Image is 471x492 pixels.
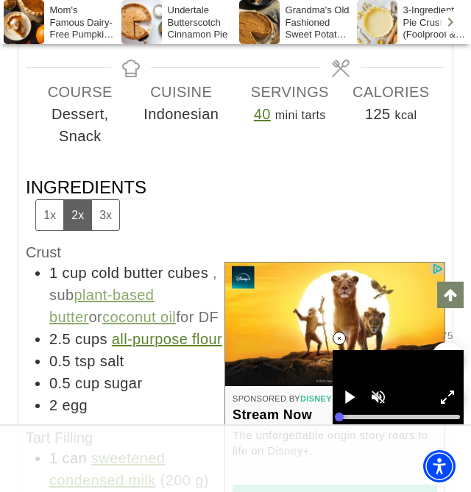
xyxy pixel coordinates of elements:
img: Disney+ [225,263,445,386]
span: cups [75,331,107,347]
span: 2 [49,397,58,413]
span: tsp [75,353,96,369]
span: kcal [394,109,417,121]
span: Dessert, Snack [29,103,131,147]
button: Adjust servings by 3x [91,200,119,230]
span: cold butter cubes [91,265,208,281]
span: sugar [104,375,142,391]
span: , sub or for DF [49,265,219,325]
span: 0.5 [49,375,71,391]
div: Accessibility Menu [423,450,456,482]
a: Scroll to top [437,282,464,308]
span: mini tarts [275,109,326,121]
span: 1 [49,265,58,281]
a: Stream now [233,407,437,424]
span: Ingredients [26,176,146,231]
span: cup [63,265,87,281]
span: 125 [365,106,391,122]
button: Adjust servings by 1x [36,200,63,230]
iframe: Advertisement [118,441,353,477]
a: all-purpose flour [112,331,222,347]
button: Adjust servings by 2x [63,200,91,230]
span: Servings [239,81,341,103]
span: egg [63,397,88,413]
span: salt [100,353,124,369]
a: Sponsored ByDisney+ [233,394,337,403]
span: cup [75,375,99,391]
a: Adjust recipe servings [254,106,271,122]
a: plant-based butter [49,287,154,325]
span: Crust [26,244,61,260]
span: 2.5 [49,331,71,347]
a: coconut oil [102,309,176,325]
span: Course [29,81,131,103]
span: 0.5 [49,353,71,369]
span: Disney+ [300,394,337,403]
img: OBA_TRANS.png [430,263,444,274]
span: Indonesian [131,103,233,125]
span: Cuisine [131,81,233,103]
span: Calories [341,81,442,103]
